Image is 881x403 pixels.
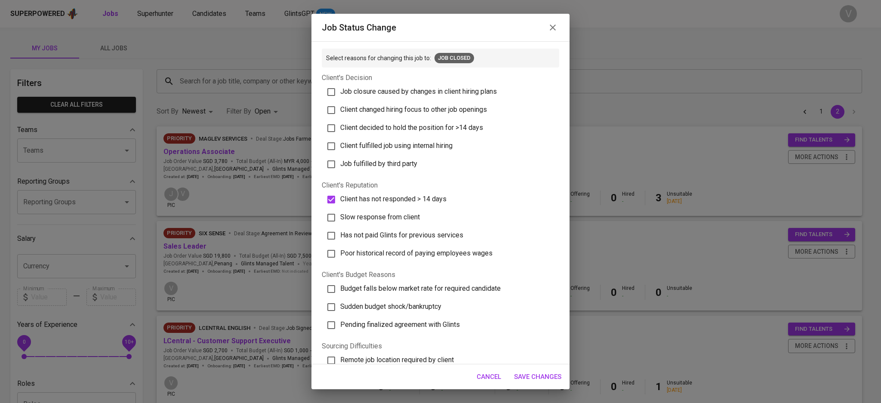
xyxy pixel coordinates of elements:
[340,213,420,221] span: Slow response from client
[340,105,487,114] span: Client changed hiring focus to other job openings
[340,142,453,150] span: Client fulfilled job using internal hiring
[434,54,474,62] span: Job Closed
[340,87,497,95] span: Job closure caused by changes in client hiring plans
[326,54,431,62] p: Select reasons for changing this job to:
[322,270,559,280] p: Client's Budget Reasons
[322,21,396,34] h6: Job status change
[322,180,559,191] p: Client's Reputation
[340,284,501,292] span: Budget falls below market rate for required candidate
[472,368,506,386] button: Cancel
[340,302,441,311] span: Sudden budget shock/bankruptcy
[340,320,460,329] span: Pending finalized agreement with Glints
[340,160,417,168] span: Job fulfilled by third party
[340,195,447,203] span: Client has not responded > 14 days
[340,231,463,239] span: Has not paid Glints for previous services
[322,341,559,351] p: Sourcing Difficulties
[477,371,501,382] span: Cancel
[514,371,561,382] span: Save Changes
[340,123,483,132] span: Client decided to hold the position for >14 days
[340,249,493,257] span: Poor historical record of paying employees wages
[322,73,559,83] p: Client's Decision
[509,368,566,386] button: Save Changes
[340,356,454,364] span: Remote job location required by client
